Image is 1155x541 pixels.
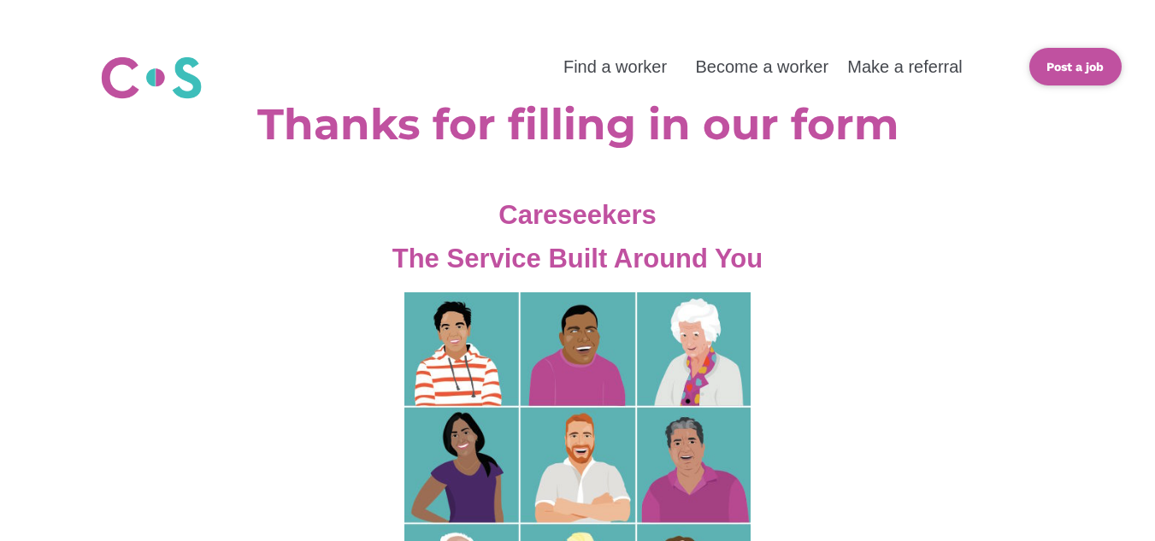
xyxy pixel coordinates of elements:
a: Post a job [1029,48,1122,85]
a: Find a worker [563,57,667,76]
span: Careseekers The Service Built Around You [392,200,763,273]
b: Thanks for filling in our form [257,98,899,150]
b: Post a job [1046,60,1104,74]
a: Become a worker [695,57,828,76]
a: Make a referral [847,57,963,76]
